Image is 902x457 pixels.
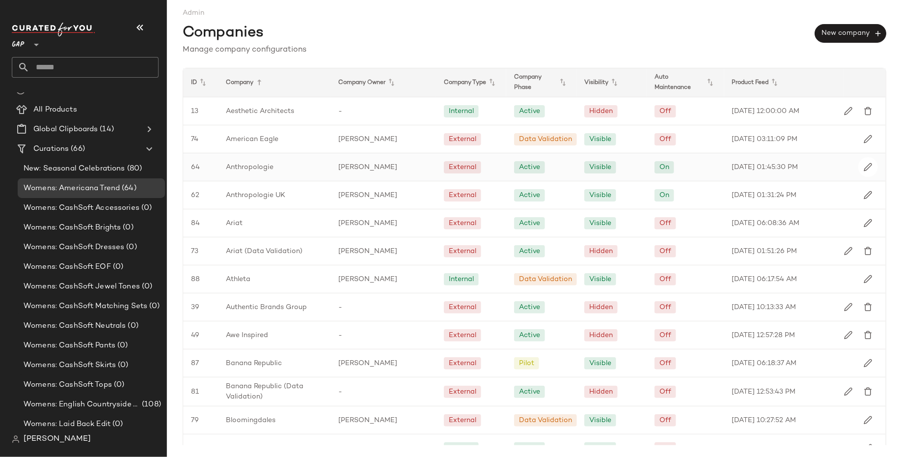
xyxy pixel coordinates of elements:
span: - [339,443,343,454]
div: Active [519,218,540,228]
span: [PERSON_NAME] [339,274,398,285]
span: (0) [139,202,152,214]
span: Awe Inspired [226,330,269,341]
span: Bloomingdales [226,415,276,426]
div: Active [519,330,540,341]
span: Ariat (Data Validation) [226,246,303,257]
span: 13 [191,106,198,116]
div: Active [519,162,540,172]
div: External [449,190,476,200]
div: Off [659,246,671,257]
span: Banana Republic [226,358,282,369]
span: (80) [125,163,142,174]
span: Anthropologie [226,162,274,172]
span: [DATE] 06:08:36 AM [732,218,800,228]
div: Active [519,190,540,200]
span: (0) [121,222,133,233]
img: cfy_white_logo.C9jOOHJF.svg [12,23,95,36]
span: 88 [191,274,200,285]
div: Visible [589,190,611,200]
div: Data Validation [519,134,572,144]
span: [DATE] 06:17:54 AM [732,274,797,285]
div: Off [659,274,671,285]
img: svg%3e [864,387,873,396]
img: svg%3e [844,331,853,340]
img: svg%3e [12,435,20,443]
span: (0) [124,242,137,253]
div: Off [659,218,671,228]
div: On [659,190,669,200]
div: External [449,358,476,369]
span: [DATE] 12:00:00 AM [732,106,800,116]
div: Active [519,106,540,116]
span: (0) [140,281,152,292]
div: Off [659,358,671,369]
div: Active [519,443,540,454]
span: Womens: CashSoft Accessories [24,202,139,214]
span: (0) [126,320,138,332]
span: Womens: CashSoft Neutrals [24,320,126,332]
div: Pilot [519,358,534,369]
div: External [449,330,476,341]
img: svg%3e [844,107,853,115]
span: (14) [98,124,114,135]
div: Data Validation [519,415,572,426]
span: [DATE] 01:45:30 PM [732,162,798,172]
span: [PERSON_NAME] [339,358,398,369]
img: svg%3e [864,219,873,228]
span: [DATE] 12:53:43 PM [732,387,796,397]
span: - [339,330,343,341]
img: svg%3e [864,331,873,340]
span: Womens: CashSoft EOF [24,261,111,273]
button: New company [815,24,886,43]
span: - [339,302,343,313]
span: [DATE] 10:13:33 AM [732,302,796,313]
div: Visible [589,358,611,369]
div: Visible [589,415,611,426]
div: Off [659,106,671,116]
img: svg%3e [844,303,853,312]
span: [PERSON_NAME] [339,246,398,257]
div: Company Type [436,68,506,97]
span: 87 [191,358,199,369]
span: [DATE] 03:08:33 AM [732,443,799,454]
div: Company Phase [506,68,576,97]
img: svg%3e [864,247,873,256]
div: Hidden [589,387,613,397]
span: 74 [191,134,198,144]
span: Womens: CashSoft Skirts [24,360,116,371]
span: [PERSON_NAME] [339,134,398,144]
img: svg%3e [864,359,873,368]
div: Off [659,330,671,341]
div: Company [219,68,331,97]
span: [DATE] 06:18:37 AM [732,358,797,369]
div: Visible [589,134,611,144]
span: American Eagle [226,134,279,144]
span: [PERSON_NAME] [339,162,398,172]
div: Auto Maintenance [647,68,724,97]
div: Internal [449,106,474,116]
div: Visible [589,443,611,454]
span: [DATE] 12:57:28 PM [732,330,795,341]
span: (0) [112,379,124,391]
span: (64) [120,183,137,194]
div: External [449,134,476,144]
span: 49 [191,330,199,341]
div: ID [183,68,219,97]
span: (0) [115,340,128,351]
span: 84 [191,218,200,228]
span: Womens: Americana Trend [24,183,120,194]
span: Companies [183,22,264,44]
span: Womens: CashSoft Dresses [24,242,124,253]
span: (0) [111,261,123,273]
span: [DATE] 01:51:26 PM [732,246,797,257]
img: svg%3e [864,163,873,171]
span: 47 [191,443,199,454]
span: Womens: CashSoft Brights [24,222,121,233]
span: Athleta [226,274,251,285]
span: (0) [110,419,123,430]
span: [PERSON_NAME] [339,415,398,426]
span: 39 [191,302,199,313]
img: svg%3e [864,135,873,143]
span: Ariat [226,218,243,228]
